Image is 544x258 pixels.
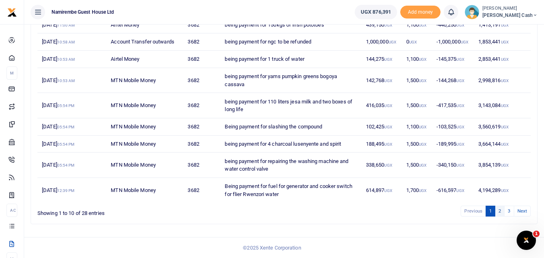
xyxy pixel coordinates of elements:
[57,57,75,62] small: 10:53 AM
[361,8,391,16] span: UGX 876,391
[533,231,540,237] span: 1
[384,142,392,147] small: UGX
[474,153,531,178] td: 3,854,139
[402,33,432,51] td: 0
[432,33,474,51] td: -1,000,000
[402,136,432,153] td: 1,500
[57,103,75,108] small: 05:54 PM
[37,118,106,136] td: [DATE]
[106,153,183,178] td: MTN Mobile Money
[517,231,536,250] iframe: Intercom live chat
[456,57,464,62] small: UGX
[362,68,402,93] td: 142,768
[456,78,464,83] small: UGX
[400,6,441,19] li: Toup your wallet
[183,136,220,153] td: 3682
[37,93,106,118] td: [DATE]
[220,33,361,51] td: being payment for ngc to be refunded
[402,178,432,202] td: 1,700
[220,136,361,153] td: being payment for 4 charcoal lusenyente and spirit
[352,5,400,19] li: Wallet ballance
[220,16,361,33] td: being payment for 150kgs of irish pototoes
[495,206,505,217] a: 2
[37,51,106,68] td: [DATE]
[355,5,397,19] a: UGX 876,391
[501,103,509,108] small: UGX
[106,16,183,33] td: Airtel Money
[57,163,75,167] small: 05:54 PM
[400,8,441,14] a: Add money
[432,136,474,153] td: -189,995
[106,93,183,118] td: MTN Mobile Money
[456,103,464,108] small: UGX
[402,16,432,33] td: 1,100
[474,33,531,51] td: 1,853,441
[419,125,426,129] small: UGX
[432,68,474,93] td: -144,268
[465,5,479,19] img: profile-user
[384,125,392,129] small: UGX
[384,163,392,167] small: UGX
[106,178,183,202] td: MTN Mobile Money
[432,51,474,68] td: -145,375
[106,33,183,51] td: Account Transfer outwards
[501,57,509,62] small: UGX
[474,118,531,136] td: 3,560,619
[37,33,106,51] td: [DATE]
[183,51,220,68] td: 3682
[48,8,118,16] span: Namirembe Guest House Ltd
[57,188,75,193] small: 12:39 PM
[456,125,464,129] small: UGX
[474,136,531,153] td: 3,664,144
[402,118,432,136] td: 1,100
[362,93,402,118] td: 416,035
[456,23,464,27] small: UGX
[432,178,474,202] td: -616,597
[384,103,392,108] small: UGX
[482,5,538,12] small: [PERSON_NAME]
[419,78,426,83] small: UGX
[474,68,531,93] td: 2,998,816
[409,40,417,44] small: UGX
[220,178,361,202] td: Being payment for fuel for generator and cooker switch for flier Rwenzori water
[57,23,75,27] small: 11:00 AM
[183,68,220,93] td: 3682
[402,68,432,93] td: 1,500
[504,206,514,217] a: 3
[37,136,106,153] td: [DATE]
[501,23,509,27] small: UGX
[6,204,17,217] li: Ac
[220,51,361,68] td: being payment for 1 truck of water
[37,153,106,178] td: [DATE]
[402,93,432,118] td: 1,500
[486,206,495,217] a: 1
[456,163,464,167] small: UGX
[465,5,538,19] a: profile-user [PERSON_NAME] [PERSON_NAME] Cash
[432,118,474,136] td: -103,525
[514,206,531,217] a: Next
[501,142,509,147] small: UGX
[362,16,402,33] td: 439,150
[57,142,75,147] small: 05:54 PM
[384,23,392,27] small: UGX
[501,78,509,83] small: UGX
[37,178,106,202] td: [DATE]
[362,178,402,202] td: 614,897
[501,163,509,167] small: UGX
[474,93,531,118] td: 3,143,084
[37,68,106,93] td: [DATE]
[384,57,392,62] small: UGX
[183,178,220,202] td: 3682
[106,51,183,68] td: Airtel Money
[402,51,432,68] td: 1,100
[432,153,474,178] td: -340,150
[220,68,361,93] td: being payment for yams pumpkin greens bogoya cassava
[456,188,464,193] small: UGX
[419,23,426,27] small: UGX
[432,16,474,33] td: -440,250
[362,136,402,153] td: 188,495
[474,16,531,33] td: 1,413,191
[474,178,531,202] td: 4,194,289
[220,93,361,118] td: being payment for 110 liters jesa milk and two boxes of long life
[57,125,75,129] small: 05:54 PM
